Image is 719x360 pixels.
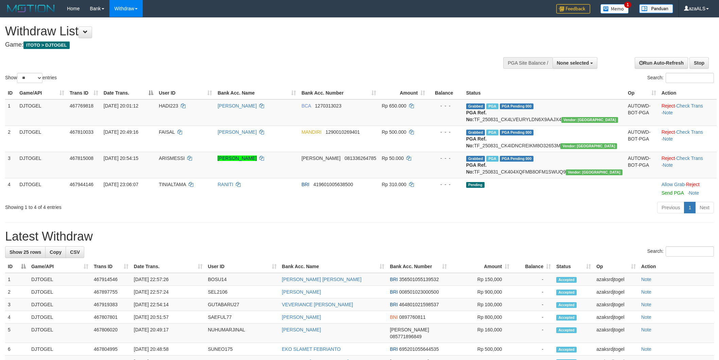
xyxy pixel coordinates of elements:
[390,327,429,332] span: [PERSON_NAME]
[486,130,498,135] span: Marked by azaksrdjtogel
[638,260,714,273] th: Action
[282,302,353,307] a: VEVERIANCE [PERSON_NAME]
[695,202,714,213] a: Next
[676,129,703,135] a: Check Trans
[91,260,131,273] th: Trans ID: activate to sort column ascending
[282,346,341,352] a: EKO SLAMET FEBRIANTO
[5,178,17,199] td: 4
[624,2,631,8] span: 1
[503,57,552,69] div: PGA Site Balance /
[299,87,379,99] th: Bank Acc. Number: activate to sort column ascending
[684,202,696,213] a: 1
[5,273,29,286] td: 1
[512,343,554,356] td: -
[217,182,233,187] a: RANITI
[70,129,93,135] span: 467810033
[450,343,512,356] td: Rp 500,000
[639,4,673,13] img: panduan.png
[70,182,93,187] span: 467944146
[663,136,673,142] a: Note
[625,152,659,178] td: AUTOWD-BOT-PGA
[50,249,62,255] span: Copy
[17,99,67,126] td: DJTOGEL
[594,343,638,356] td: azaksrdjtogel
[70,156,93,161] span: 467815008
[29,273,91,286] td: DJTOGEL
[282,314,321,320] a: [PERSON_NAME]
[91,324,131,343] td: 467806020
[428,87,463,99] th: Balance
[486,156,498,162] span: Marked by azaksrdjtogel
[104,156,138,161] span: [DATE] 20:54:15
[390,302,398,307] span: BRI
[382,156,404,161] span: Rp 50.000
[663,162,673,168] a: Note
[313,182,353,187] span: Copy 419601005638500 to clipboard
[657,202,684,213] a: Previous
[387,260,450,273] th: Bank Acc. Number: activate to sort column ascending
[301,103,311,109] span: BCA
[635,57,688,69] a: Run Auto-Refresh
[431,129,460,135] div: - - -
[556,315,577,321] span: Accepted
[5,260,29,273] th: ID: activate to sort column descending
[594,311,638,324] td: azaksrdjtogel
[512,260,554,273] th: Balance: activate to sort column ascending
[641,277,651,282] a: Note
[17,152,67,178] td: DJTOGEL
[131,343,205,356] td: [DATE] 20:48:58
[662,156,675,161] a: Reject
[659,99,717,126] td: · ·
[159,129,175,135] span: FAISAL
[463,99,625,126] td: TF_250831_CK4LVEURYLDN6X9AAJX4
[659,87,717,99] th: Action
[29,311,91,324] td: DJTOGEL
[463,87,625,99] th: Status
[91,273,131,286] td: 467914546
[466,130,485,135] span: Grabbed
[512,286,554,298] td: -
[5,324,29,343] td: 5
[282,277,362,282] a: [PERSON_NAME] [PERSON_NAME]
[625,126,659,152] td: AUTOWD-BOT-PGA
[641,346,651,352] a: Note
[29,298,91,311] td: DJTOGEL
[279,260,387,273] th: Bank Acc. Name: activate to sort column ascending
[91,311,131,324] td: 467807801
[205,343,279,356] td: SUNEO175
[29,286,91,298] td: DJTOGEL
[29,343,91,356] td: DJTOGEL
[345,156,376,161] span: Copy 081336264785 to clipboard
[466,136,487,148] b: PGA Ref. No:
[647,73,714,83] label: Search:
[466,182,485,188] span: Pending
[390,314,398,320] span: BNI
[91,286,131,298] td: 467897755
[282,327,321,332] a: [PERSON_NAME]
[486,103,498,109] span: Marked by azaksrdjtogel
[625,99,659,126] td: AUTOWD-BOT-PGA
[666,73,714,83] input: Search:
[91,343,131,356] td: 467804995
[29,324,91,343] td: DJTOGEL
[450,298,512,311] td: Rp 100,000
[399,277,439,282] span: Copy 356501055139532 to clipboard
[512,273,554,286] td: -
[554,260,594,273] th: Status: activate to sort column ascending
[676,103,703,109] a: Check Trans
[560,143,617,149] span: Vendor URL: https://checkout4.1velocity.biz
[500,156,534,162] span: PGA Pending
[382,182,406,187] span: Rp 310.000
[5,152,17,178] td: 3
[5,126,17,152] td: 2
[641,314,651,320] a: Note
[399,302,439,307] span: Copy 464801021598537 to clipboard
[101,87,156,99] th: Date Trans.: activate to sort column descending
[217,103,257,109] a: [PERSON_NAME]
[131,260,205,273] th: Date Trans.: activate to sort column ascending
[556,302,577,308] span: Accepted
[431,102,460,109] div: - - -
[556,347,577,353] span: Accepted
[159,182,186,187] span: TINIALTAMA
[512,298,554,311] td: -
